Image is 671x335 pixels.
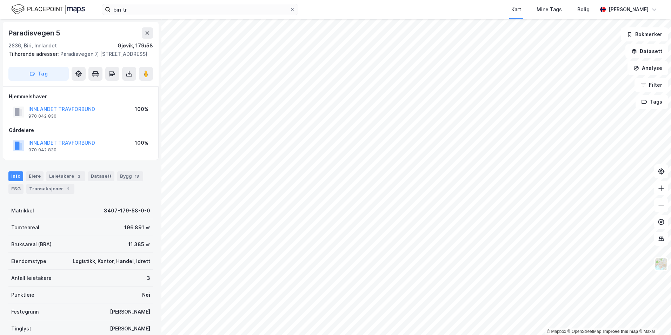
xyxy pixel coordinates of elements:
div: Bolig [577,5,590,14]
div: Matrikkel [11,206,34,215]
button: Datasett [625,44,668,58]
div: Paradisvegen 5 [8,27,62,39]
button: Analyse [627,61,668,75]
a: Improve this map [603,329,638,334]
div: 3407-179-58-0-0 [104,206,150,215]
div: 970 042 830 [28,113,57,119]
div: Kart [511,5,521,14]
div: 2 [65,185,72,192]
div: 11 385 ㎡ [128,240,150,249]
div: Transaksjoner [26,184,74,194]
div: 100% [135,105,148,113]
a: Mapbox [547,329,566,334]
span: Tilhørende adresser: [8,51,60,57]
div: Tomteareal [11,223,39,232]
div: [PERSON_NAME] [110,324,150,333]
div: Punktleie [11,291,34,299]
div: 2836, Biri, Innlandet [8,41,57,50]
div: Bygg [117,171,143,181]
div: 100% [135,139,148,147]
div: Festegrunn [11,308,39,316]
div: Tinglyst [11,324,31,333]
div: Eiere [26,171,44,181]
button: Bokmerker [621,27,668,41]
div: 196 891 ㎡ [124,223,150,232]
div: Antall leietakere [11,274,52,282]
div: [PERSON_NAME] [609,5,649,14]
button: Filter [635,78,668,92]
div: 970 042 830 [28,147,57,153]
div: Mine Tags [537,5,562,14]
div: Nei [142,291,150,299]
div: 3 [75,173,82,180]
a: OpenStreetMap [567,329,602,334]
div: 18 [133,173,140,180]
button: Tags [636,95,668,109]
iframe: Chat Widget [636,301,671,335]
input: Søk på adresse, matrikkel, gårdeiere, leietakere eller personer [111,4,290,15]
div: Gjøvik, 179/58 [118,41,153,50]
div: ESG [8,184,24,194]
div: Leietakere [46,171,85,181]
div: Paradisvegen 7, [STREET_ADDRESS] [8,50,147,58]
button: Tag [8,67,69,81]
img: logo.f888ab2527a4732fd821a326f86c7f29.svg [11,3,85,15]
div: Bruksareal (BRA) [11,240,52,249]
div: Hjemmelshaver [9,92,153,101]
img: Z [655,257,668,271]
div: Gårdeiere [9,126,153,134]
div: Eiendomstype [11,257,46,265]
div: Datasett [88,171,114,181]
div: Info [8,171,23,181]
div: Logistikk, Kontor, Handel, Idrett [73,257,150,265]
div: 3 [147,274,150,282]
div: [PERSON_NAME] [110,308,150,316]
